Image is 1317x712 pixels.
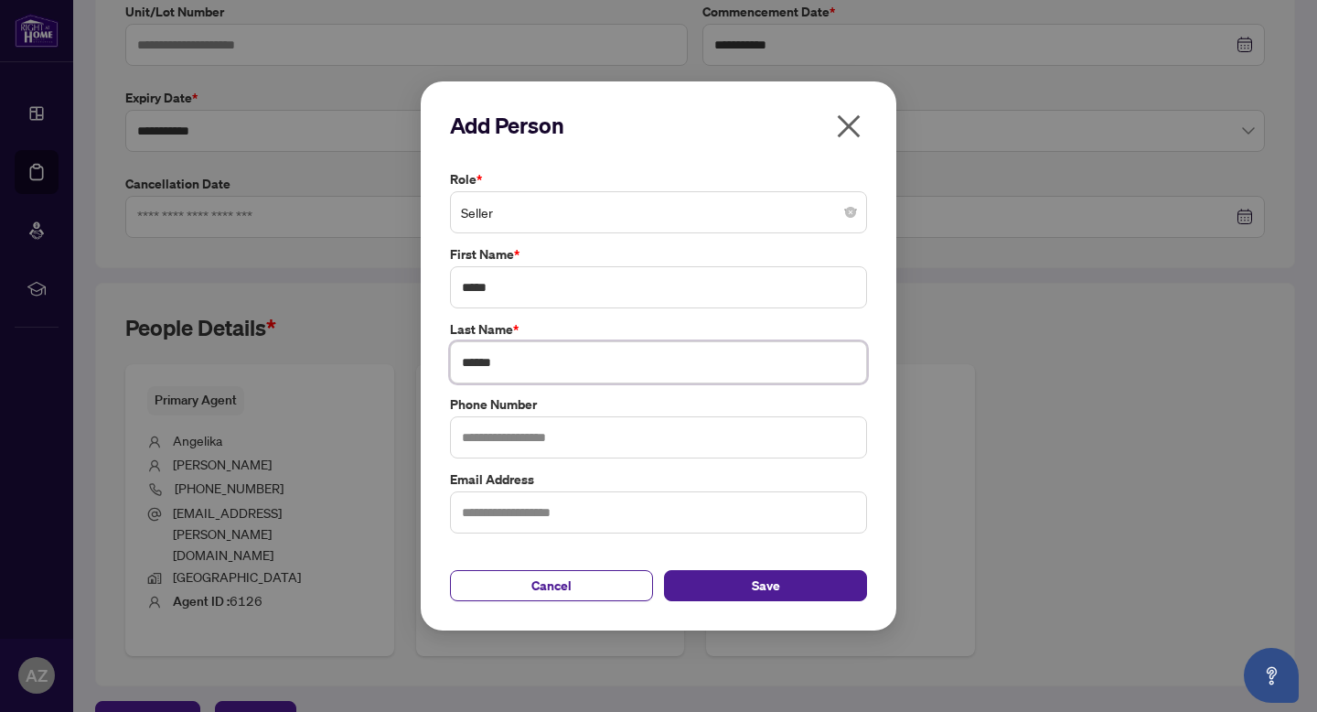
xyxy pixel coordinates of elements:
[845,207,856,218] span: close-circle
[450,319,867,340] label: Last Name
[450,469,867,490] label: Email Address
[1244,648,1299,703] button: Open asap
[450,570,653,601] button: Cancel
[834,112,863,141] span: close
[461,195,856,230] span: Seller
[450,111,867,140] h2: Add Person
[752,571,780,600] span: Save
[450,169,867,189] label: Role
[450,244,867,264] label: First Name
[531,571,572,600] span: Cancel
[450,394,867,415] label: Phone Number
[664,570,867,601] button: Save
